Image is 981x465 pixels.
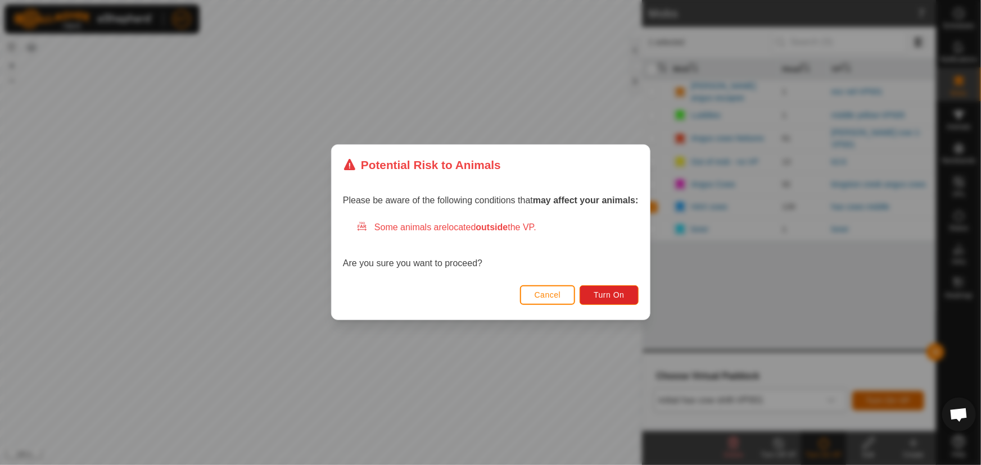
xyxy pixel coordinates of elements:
div: Potential Risk to Animals [343,156,501,174]
button: Cancel [519,285,575,305]
span: Please be aware of the following conditions that [343,196,639,206]
div: Open chat [942,398,976,431]
div: Are you sure you want to proceed? [343,221,639,271]
span: Turn On [594,291,624,300]
span: located the VP. [447,223,536,233]
strong: may affect your animals: [533,196,639,206]
strong: outside [476,223,508,233]
span: Cancel [534,291,560,300]
div: Some animals are [356,221,639,235]
button: Turn On [580,285,638,305]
